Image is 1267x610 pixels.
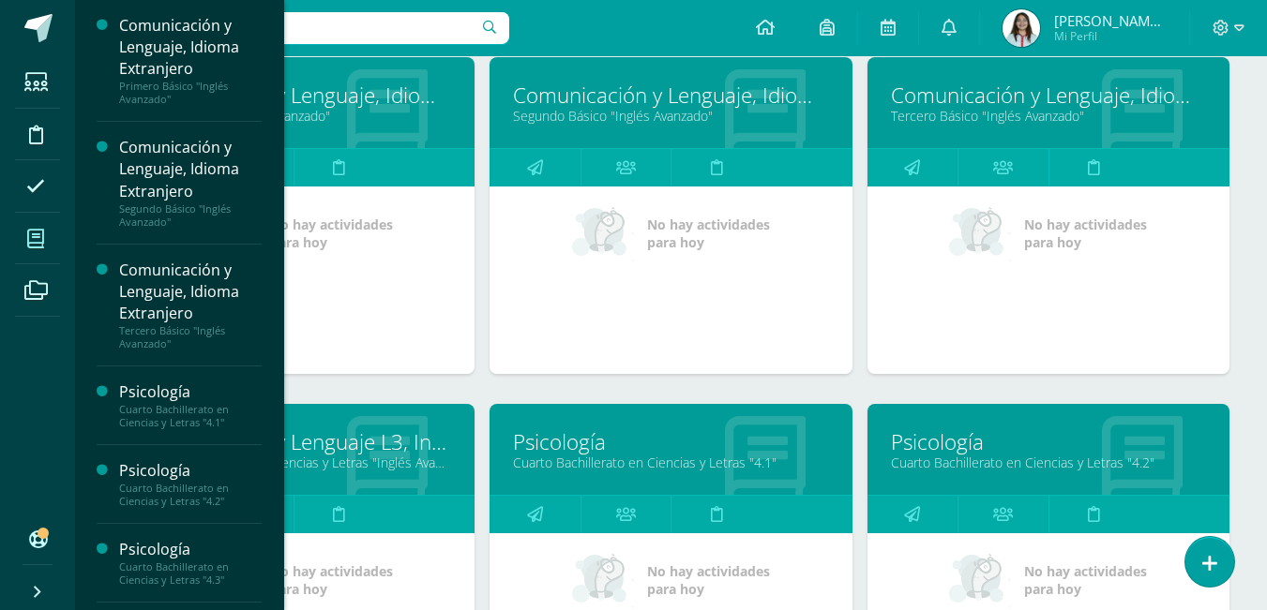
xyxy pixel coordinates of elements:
img: no_activities_small.png [572,552,634,608]
span: No hay actividades para hoy [647,562,770,598]
a: Comunicación y Lenguaje, Idioma ExtranjeroTercero Básico "Inglés Avanzado" [119,260,262,350]
div: Psicología [119,539,262,560]
div: Psicología [119,460,262,482]
span: No hay actividades para hoy [1024,562,1147,598]
a: Psicología [891,427,1206,456]
img: no_activities_small.png [949,552,1011,608]
div: Cuarto Bachillerato en Ciencias y Letras "4.1" [119,403,262,429]
img: no_activities_small.png [949,205,1011,261]
div: Comunicación y Lenguaje, Idioma Extranjero [119,137,262,201]
img: 211620a42b4d4c323798e66537dd9bac.png [1003,9,1040,47]
a: Comunicación y Lenguaje, Idioma ExtranjeroPrimero Básico "Inglés Avanzado" [119,15,262,106]
span: No hay actividades para hoy [270,216,393,251]
span: No hay actividades para hoy [270,562,393,598]
div: Segundo Básico "Inglés Avanzado" [119,202,262,229]
div: Tercero Básico "Inglés Avanzado" [119,324,262,350]
div: Cuarto Bachillerato en Ciencias y Letras "4.3" [119,560,262,587]
a: Comunicación y Lenguaje, Idioma ExtranjeroSegundo Básico "Inglés Avanzado" [119,137,262,228]
div: Comunicación y Lenguaje, Idioma Extranjero [119,260,262,324]
img: no_activities_small.png [572,205,634,261]
a: Psicología [513,427,828,456]
a: PsicologíaCuarto Bachillerato en Ciencias y Letras "4.2" [119,460,262,508]
a: PsicologíaCuarto Bachillerato en Ciencias y Letras "4.3" [119,539,262,587]
span: [PERSON_NAME] [PERSON_NAME] [1054,11,1167,30]
a: Cuarto Bachillerato en Ciencias y Letras "4.1" [513,454,828,471]
a: PsicologíaCuarto Bachillerato en Ciencias y Letras "4.1" [119,381,262,429]
span: No hay actividades para hoy [1024,216,1147,251]
a: Comunicación y Lenguaje L3, Inglés 4 [136,427,451,456]
a: Comunicación y Lenguaje, Idioma Extranjero [513,81,828,110]
a: Cuarto Bachillerato en Ciencias y Letras "4.2" [891,454,1206,471]
div: Cuarto Bachillerato en Ciencias y Letras "4.2" [119,482,262,508]
span: No hay actividades para hoy [647,216,770,251]
a: Comunicación y Lenguaje, Idioma Extranjero [136,81,451,110]
a: Cuarto Bachillerato en Ciencias y Letras "Inglés Avanzado" [136,454,451,471]
a: Comunicación y Lenguaje, Idioma Extranjero [891,81,1206,110]
div: Comunicación y Lenguaje, Idioma Extranjero [119,15,262,80]
input: Busca un usuario... [87,12,509,44]
div: Primero Básico "Inglés Avanzado" [119,80,262,106]
a: Tercero Básico "Inglés Avanzado" [891,107,1206,125]
a: Primero Básico "Inglés Avanzado" [136,107,451,125]
a: Segundo Básico "Inglés Avanzado" [513,107,828,125]
div: Psicología [119,381,262,403]
span: Mi Perfil [1054,28,1167,44]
